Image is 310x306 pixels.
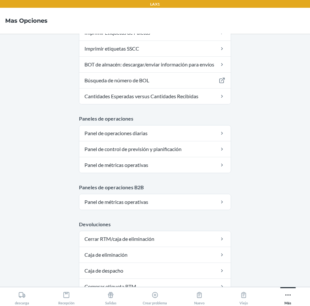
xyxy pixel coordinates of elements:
a: Caja de despacho [79,263,231,278]
a: Cerrar RTM/caja de eliminación [79,231,231,247]
div: Recepción [58,289,74,305]
a: Panel de operaciones diarias [79,125,231,141]
a: Búsqueda de número de BOL [79,73,231,88]
h4: Mas opciones [5,17,48,25]
div: Salidas [105,289,116,305]
a: Comprar etiqueta RTM [79,279,231,294]
button: Viejo [221,287,266,305]
a: BOT de almacén: descargar/enviar información para envíos [79,57,231,72]
p: Paneles de operaciones B2B [79,183,231,191]
a: Caja de eliminación [79,247,231,263]
div: Viejo [239,289,248,305]
a: Imprimir etiquetas SSCC [79,41,231,56]
div: Más [284,289,292,305]
p: LAX1 [150,1,160,7]
div: Nuevo [194,289,205,305]
a: Panel de control de previsión y planificación [79,141,231,157]
a: Cantidades Esperadas versus Cantidades Recibidas [79,88,231,104]
button: Nuevo [177,287,221,305]
div: descarga [15,289,29,305]
a: Panel de métricas operativas [79,157,231,173]
button: Crear problema [133,287,177,305]
button: Salidas [89,287,133,305]
p: Devoluciones [79,220,231,228]
button: Recepción [44,287,89,305]
a: Panel de métricas operativas [79,194,231,210]
p: Paneles de operaciones [79,115,231,123]
div: Crear problema [143,289,167,305]
button: Más [266,287,310,305]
